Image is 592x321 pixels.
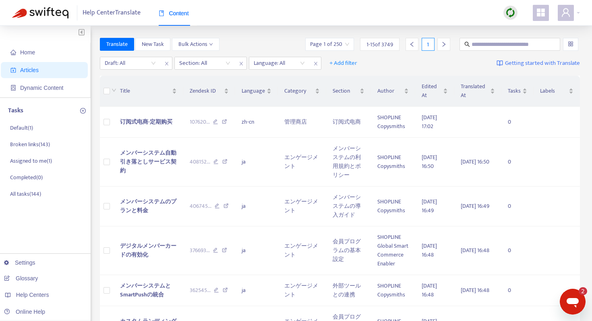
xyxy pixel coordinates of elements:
span: Dynamic Content [20,85,63,91]
th: Section [326,76,371,107]
span: Help Center Translate [83,5,141,21]
p: Default ( 1 ) [10,124,33,132]
span: [DATE] 16:49 [422,197,437,215]
td: ja [235,138,278,186]
td: zh-cn [235,107,278,138]
span: Getting started with Translate [505,59,580,68]
span: Translate [106,40,128,49]
span: メンバーシステム自動引き落としサービス契約 [120,148,176,175]
span: close [161,59,172,68]
a: Getting started with Translate [497,57,580,70]
span: plus-circle [80,108,86,114]
span: Content [159,10,189,17]
td: ja [235,275,278,306]
span: メンバーシステムとSmartPushの統合 [120,281,171,299]
p: Assigned to me ( 1 ) [10,157,52,165]
td: メンバーシステムの利用規約とポリシー [326,138,371,186]
span: user [561,8,571,17]
span: [DATE] 16:48 [422,281,437,299]
th: Author [371,76,415,107]
span: book [159,10,164,16]
td: SHOPLINE Copysmiths [371,138,415,186]
iframe: 未読メッセージ数 [571,287,587,295]
span: right [441,41,447,47]
img: image-link [497,60,503,66]
td: エンゲージメント [278,138,326,186]
td: ja [235,186,278,226]
span: 订阅式电商-定期购买 [120,117,172,126]
span: メンバーシステムのプランと料金 [120,197,176,215]
button: New Task [135,38,170,51]
td: 0 [501,107,534,138]
span: Edited At [422,82,442,100]
span: [DATE] 16:48 [422,241,437,259]
span: container [10,85,16,91]
td: 管理商店 [278,107,326,138]
p: Completed ( 0 ) [10,173,43,182]
p: Broken links ( 143 ) [10,140,50,149]
span: 107620 ... [190,118,210,126]
span: [DATE] 16:50 [422,153,437,171]
span: Language [242,87,265,95]
span: Articles [20,67,39,73]
td: エンゲージメント [278,275,326,306]
span: New Task [142,40,164,49]
td: ja [235,226,278,275]
span: down [209,42,213,46]
span: + Add filter [329,58,357,68]
td: SHOPLINE Copysmiths [371,275,415,306]
span: デジタルメンバーカードの有効化 [120,241,176,259]
p: All tasks ( 144 ) [10,190,41,198]
span: Category [284,87,313,95]
span: account-book [10,67,16,73]
span: left [409,41,415,47]
span: appstore [536,8,546,17]
span: close [310,59,321,68]
span: [DATE] 16:48 [461,286,489,295]
a: Online Help [4,309,45,315]
th: Title [114,76,183,107]
th: Labels [534,76,580,107]
td: SHOPLINE Copysmiths [371,107,415,138]
th: Translated At [454,76,501,107]
th: Category [278,76,326,107]
span: 408152 ... [190,157,210,166]
div: 1 [422,38,435,51]
td: エンゲージメント [278,186,326,226]
td: SHOPLINE Global Smart Commerce Enabler [371,226,415,275]
img: Swifteq [12,7,68,19]
span: [DATE] 16:49 [461,201,489,211]
span: Section [333,87,358,95]
span: 376693 ... [190,246,210,255]
th: Language [235,76,278,107]
td: 订阅式电商 [326,107,371,138]
span: Title [120,87,170,95]
th: Edited At [415,76,455,107]
span: Author [377,87,402,95]
p: Tasks [8,106,23,116]
a: Settings [4,259,35,266]
img: sync.dc5367851b00ba804db3.png [505,8,515,18]
span: [DATE] 16:50 [461,157,489,166]
td: メンバーシステムの導入ガイド [326,186,371,226]
span: [DATE] 17:02 [422,113,437,131]
span: home [10,50,16,55]
td: 0 [501,275,534,306]
th: Tasks [501,76,534,107]
button: Translate [100,38,134,51]
td: 0 [501,226,534,275]
span: Tasks [508,87,521,95]
td: エンゲージメント [278,226,326,275]
span: down [112,88,116,93]
span: Bulk Actions [178,40,213,49]
span: [DATE] 16:48 [461,246,489,255]
span: close [236,59,246,68]
td: 会員プログラムの基本設定 [326,226,371,275]
iframe: メッセージングウィンドウの起動ボタン、2件の未読メッセージ [560,289,586,315]
span: Translated At [461,82,488,100]
td: 外部ツールとの連携 [326,275,371,306]
button: Bulk Actionsdown [172,38,219,51]
button: + Add filter [323,57,363,70]
a: Glossary [4,275,38,282]
span: Zendesk ID [190,87,223,95]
